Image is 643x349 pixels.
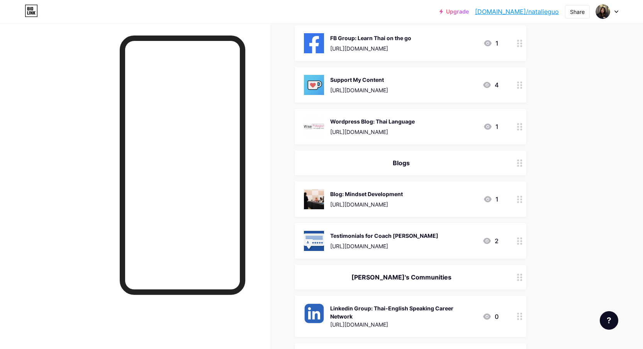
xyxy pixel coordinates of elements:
[304,75,324,95] img: Support My Content
[304,303,324,324] img: Linkedin Group: Thai-English Speaking Career Network
[330,117,415,125] div: Wordpress Blog: Thai Language
[304,231,324,251] img: Testimonials for Coach Noot
[304,117,324,137] img: Wordpress Blog: Thai Language
[475,7,559,16] a: [DOMAIN_NAME]/natalieguo
[330,76,388,84] div: Support My Content
[330,200,403,208] div: [URL][DOMAIN_NAME]
[304,33,324,53] img: FB Group: Learn Thai on the go
[330,44,411,53] div: [URL][DOMAIN_NAME]
[330,320,476,329] div: [URL][DOMAIN_NAME]
[330,86,388,94] div: [URL][DOMAIN_NAME]
[482,80,499,90] div: 4
[330,190,403,198] div: Blog: Mindset Development
[482,236,499,246] div: 2
[483,39,499,48] div: 1
[330,232,438,240] div: Testimonials for Coach [PERSON_NAME]
[304,158,499,168] div: Blogs
[330,128,415,136] div: [URL][DOMAIN_NAME]
[330,304,476,320] div: Linkedin Group: Thai-English Speaking Career Network
[304,189,324,209] img: Blog: Mindset Development
[330,242,438,250] div: [URL][DOMAIN_NAME]
[595,4,610,19] img: natalieguo
[330,34,411,42] div: FB Group: Learn Thai on the go
[483,195,499,204] div: 1
[483,122,499,131] div: 1
[439,8,469,15] a: Upgrade
[482,312,499,321] div: 0
[570,8,585,16] div: Share
[304,273,499,282] div: [PERSON_NAME]'s Communities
